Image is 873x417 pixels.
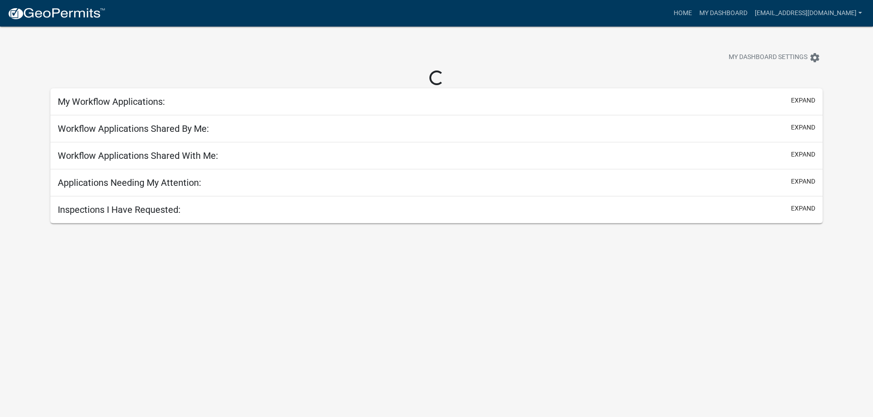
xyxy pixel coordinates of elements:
[696,5,751,22] a: My Dashboard
[729,52,807,63] span: My Dashboard Settings
[58,177,201,188] h5: Applications Needing My Attention:
[670,5,696,22] a: Home
[791,204,815,213] button: expand
[809,52,820,63] i: settings
[58,150,218,161] h5: Workflow Applications Shared With Me:
[791,96,815,105] button: expand
[791,150,815,159] button: expand
[721,49,828,66] button: My Dashboard Settingssettings
[791,177,815,186] button: expand
[751,5,866,22] a: [EMAIL_ADDRESS][DOMAIN_NAME]
[58,204,181,215] h5: Inspections I Have Requested:
[58,96,165,107] h5: My Workflow Applications:
[58,123,209,134] h5: Workflow Applications Shared By Me:
[791,123,815,132] button: expand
